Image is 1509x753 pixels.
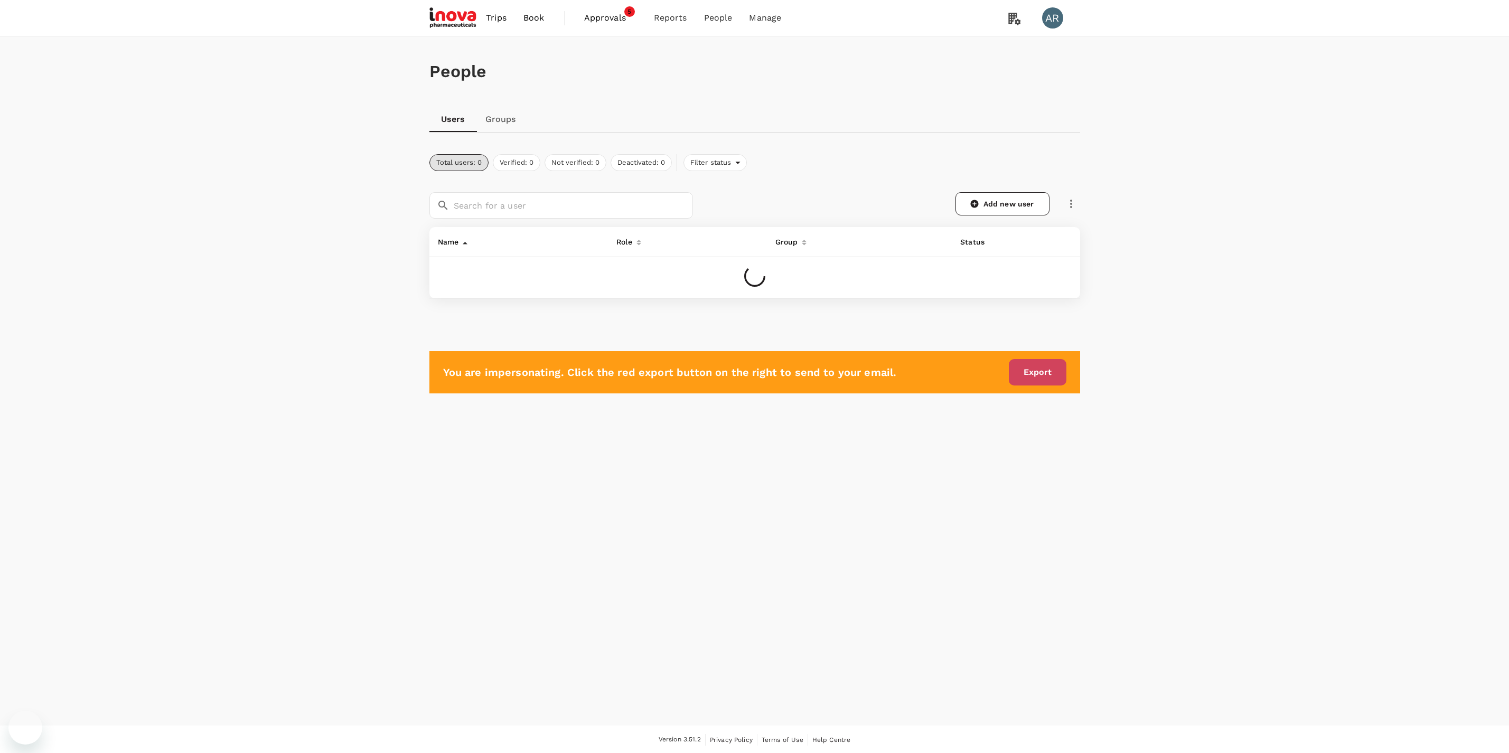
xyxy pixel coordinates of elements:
span: 5 [624,6,635,17]
span: Book [523,12,545,24]
button: Deactivated: 0 [611,154,672,171]
span: Filter status [684,158,736,168]
div: Role [612,231,632,248]
span: Approvals [584,12,637,24]
span: People [704,12,733,24]
span: Version 3.51.2 [659,735,701,745]
a: Add new user [955,192,1049,215]
input: Search for a user [454,192,693,219]
iframe: Button to launch messaging window [8,711,42,745]
span: Terms of Use [762,736,803,743]
a: Users [429,107,477,132]
a: Groups [477,107,524,132]
img: iNova Pharmaceuticals [429,6,478,30]
div: Group [771,231,798,248]
span: Privacy Policy [710,736,753,743]
span: Help Centre [812,736,851,743]
button: Total users: 0 [429,154,489,171]
button: Export [1009,359,1066,385]
span: Reports [654,12,687,24]
button: Not verified: 0 [545,154,606,171]
div: AR [1042,7,1063,29]
h6: You are impersonating. Click the red export button on the right to send to your email. [443,364,897,381]
button: Verified: 0 [493,154,540,171]
div: Filter status [683,154,747,171]
span: Trips [486,12,507,24]
div: Name [434,231,459,248]
a: Terms of Use [762,734,803,746]
a: Help Centre [812,734,851,746]
a: Privacy Policy [710,734,753,746]
th: Status [952,227,1015,257]
span: Manage [749,12,781,24]
h1: People [429,62,1080,81]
